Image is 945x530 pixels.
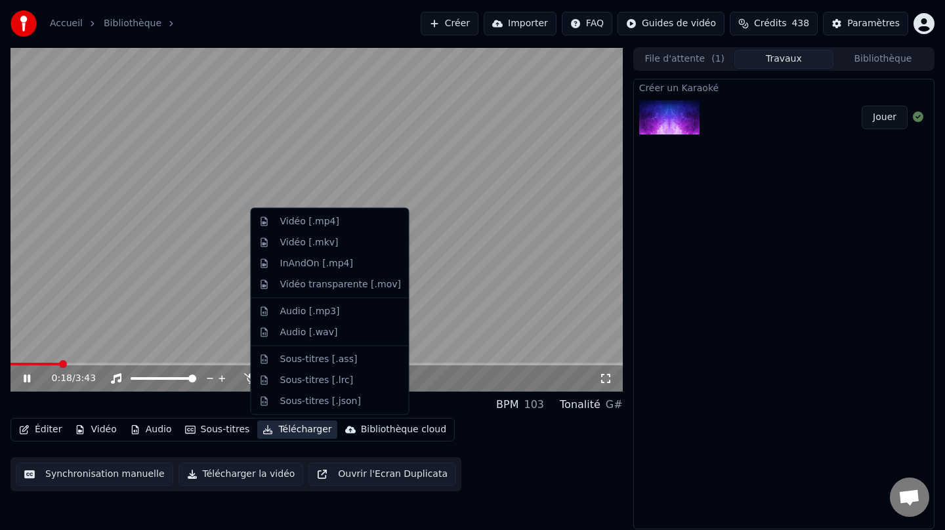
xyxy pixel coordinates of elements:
[361,423,446,436] div: Bibliothèque cloud
[791,17,809,30] span: 438
[562,12,612,35] button: FAQ
[70,420,121,439] button: Vidéo
[280,215,339,228] div: Vidéo [.mp4]
[280,304,340,317] div: Audio [.mp3]
[280,235,339,249] div: Vidéo [.mkv]
[280,394,361,407] div: Sous-titres [.json]
[52,372,72,385] span: 0:18
[50,17,83,30] a: Accueil
[524,397,544,413] div: 103
[754,17,786,30] span: Crédits
[496,397,518,413] div: BPM
[52,372,83,385] div: /
[14,420,67,439] button: Éditer
[280,325,338,338] div: Audio [.wav]
[280,352,358,365] div: Sous-titres [.ass]
[823,12,908,35] button: Paramètres
[280,373,354,386] div: Sous-titres [.lrc]
[280,277,401,291] div: Vidéo transparente [.mov]
[606,397,623,413] div: G#
[730,12,818,35] button: Crédits438
[711,52,724,66] span: ( 1 )
[560,397,600,413] div: Tonalité
[75,372,96,385] span: 3:43
[734,50,833,69] button: Travaux
[618,12,724,35] button: Guides de vidéo
[280,256,354,270] div: InAndOn [.mp4]
[847,17,900,30] div: Paramètres
[634,79,934,95] div: Créer un Karaoké
[484,12,556,35] button: Importer
[635,50,734,69] button: File d'attente
[10,10,37,37] img: youka
[178,462,304,486] button: Télécharger la vidéo
[308,462,456,486] button: Ouvrir l'Ecran Duplicata
[180,420,255,439] button: Sous-titres
[890,478,929,517] div: Ouvrir le chat
[833,50,933,69] button: Bibliothèque
[862,106,908,129] button: Jouer
[257,420,337,439] button: Télécharger
[16,462,173,486] button: Synchronisation manuelle
[421,12,478,35] button: Créer
[125,420,177,439] button: Audio
[104,17,161,30] a: Bibliothèque
[50,17,182,30] nav: breadcrumb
